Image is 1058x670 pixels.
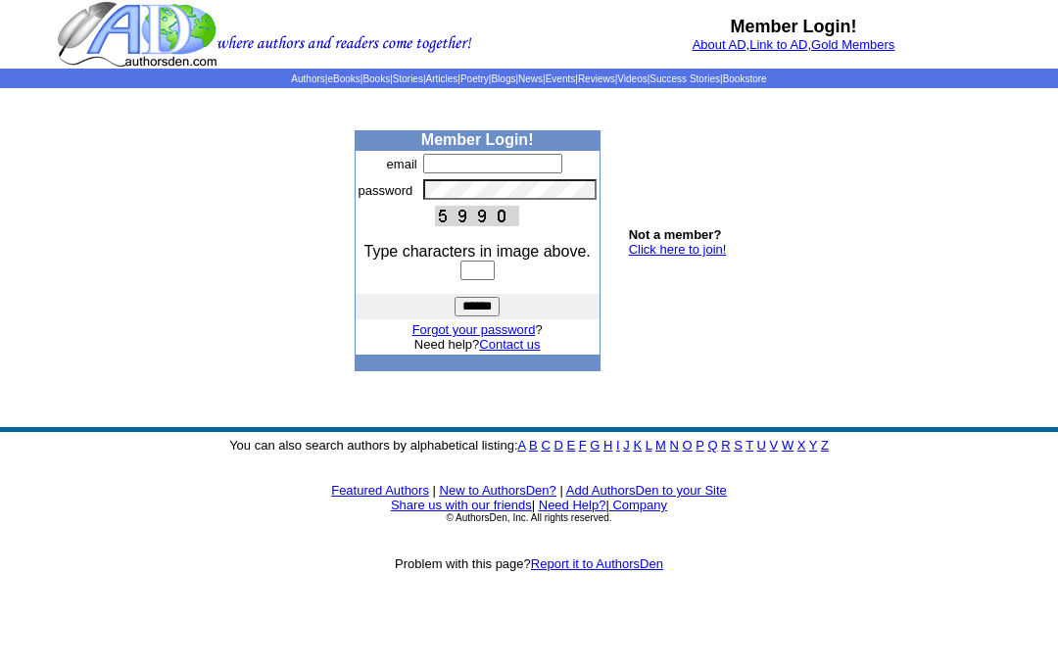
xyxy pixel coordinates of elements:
[327,73,360,84] a: eBooks
[629,227,722,242] b: Not a member?
[770,438,779,453] a: V
[629,242,727,257] a: Click here to join!
[539,498,606,512] a: Need Help?
[331,483,429,498] a: Featured Authors
[821,438,829,453] a: Z
[559,483,562,498] font: |
[693,37,895,52] font: , ,
[435,206,519,226] img: This Is CAPTCHA Image
[616,438,620,453] a: I
[553,438,562,453] a: D
[479,337,540,352] a: Contact us
[359,183,413,198] font: password
[745,438,753,453] a: T
[623,438,630,453] a: J
[721,438,730,453] a: R
[579,438,587,453] a: F
[696,438,703,453] a: P
[749,37,807,52] a: Link to AD
[541,438,550,453] a: C
[433,483,436,498] font: |
[291,73,766,84] span: | | | | | | | | | | | |
[518,73,543,84] a: News
[364,243,591,260] font: Type characters in image above.
[797,438,806,453] a: X
[723,73,767,84] a: Bookstore
[633,438,642,453] a: K
[518,438,526,453] a: A
[731,17,857,36] b: Member Login!
[395,556,663,571] font: Problem with this page?
[578,73,615,84] a: Reviews
[617,73,647,84] a: Videos
[734,438,743,453] a: S
[291,73,324,84] a: Authors
[387,157,417,171] font: email
[393,73,423,84] a: Stories
[412,322,536,337] a: Forgot your password
[532,498,535,512] font: |
[362,73,390,84] a: Books
[566,438,575,453] a: E
[531,556,663,571] a: Report it to AuthorsDen
[605,498,667,512] font: |
[426,73,458,84] a: Articles
[809,438,817,453] a: Y
[782,438,793,453] a: W
[757,438,766,453] a: U
[446,512,611,523] font: © AuthorsDen, Inc. All rights reserved.
[683,438,693,453] a: O
[566,483,727,498] a: Add AuthorsDen to your Site
[649,73,720,84] a: Success Stories
[414,337,541,352] font: Need help?
[670,438,679,453] a: N
[612,498,667,512] a: Company
[391,498,532,512] a: Share us with our friends
[421,131,534,148] b: Member Login!
[693,37,746,52] a: About AD
[646,438,652,453] a: L
[440,483,556,498] a: New to AuthorsDen?
[491,73,515,84] a: Blogs
[811,37,894,52] a: Gold Members
[707,438,717,453] a: Q
[229,438,829,453] font: You can also search authors by alphabetical listing:
[412,322,543,337] font: ?
[590,438,600,453] a: G
[603,438,612,453] a: H
[460,73,489,84] a: Poetry
[546,73,576,84] a: Events
[529,438,538,453] a: B
[655,438,666,453] a: M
